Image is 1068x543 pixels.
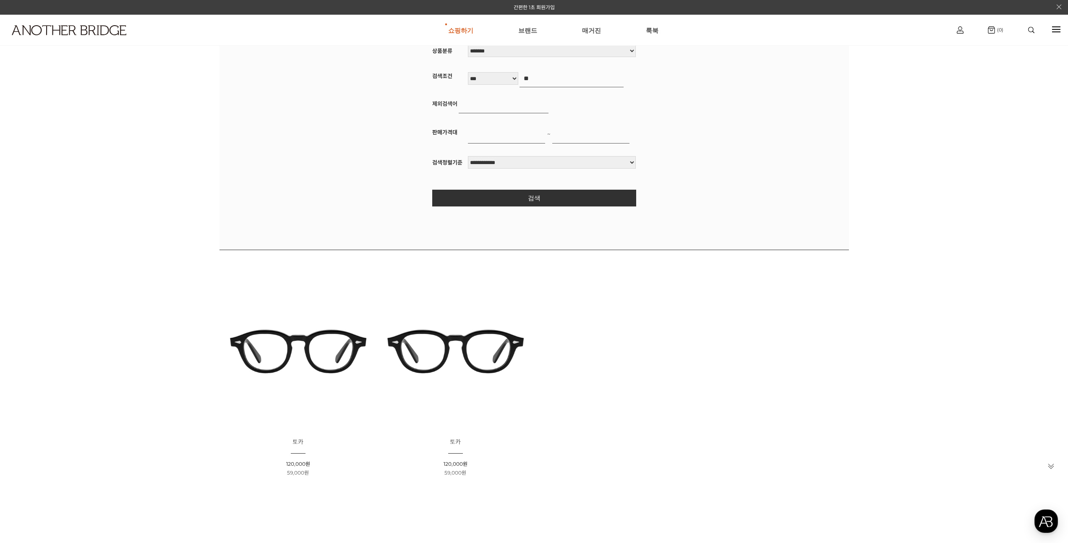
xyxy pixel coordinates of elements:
[55,266,108,287] a: 대화
[130,279,140,285] span: 설정
[444,461,467,467] span: 120,000원
[12,25,126,35] img: logo
[432,190,636,206] button: 검색
[995,27,1003,33] span: (0)
[77,279,87,286] span: 대화
[3,266,55,287] a: 홈
[988,26,995,34] img: cart
[380,275,531,427] img: 토카 아세테이트 안경 - 다양한 스타일에 맞는 뿔테 안경 이미지
[582,15,601,45] a: 매거진
[646,15,658,45] a: 룩북
[444,470,466,476] span: 59,000원
[450,439,461,445] a: 토카
[1028,27,1034,33] img: search
[4,25,165,56] a: logo
[514,4,555,10] a: 간편한 1초 회원가입
[108,266,161,287] a: 설정
[432,96,457,107] strong: 제외검색어
[957,26,964,34] img: cart
[26,279,31,285] span: 홈
[432,156,468,167] strong: 검색정렬기준
[518,15,537,45] a: 브랜드
[432,126,636,144] div: ~
[448,15,473,45] a: 쇼핑하기
[286,461,310,467] span: 120,000원
[287,470,309,476] span: 59,000원
[432,70,468,80] strong: 검색조건
[432,44,468,55] strong: 상품분류
[292,438,303,446] span: 토카
[988,26,1003,34] a: (0)
[450,438,461,446] span: 토카
[432,126,468,136] strong: 판매가격대
[222,275,374,427] img: 토카 아세테이트 뿔테 안경 이미지
[292,439,303,445] a: 토카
